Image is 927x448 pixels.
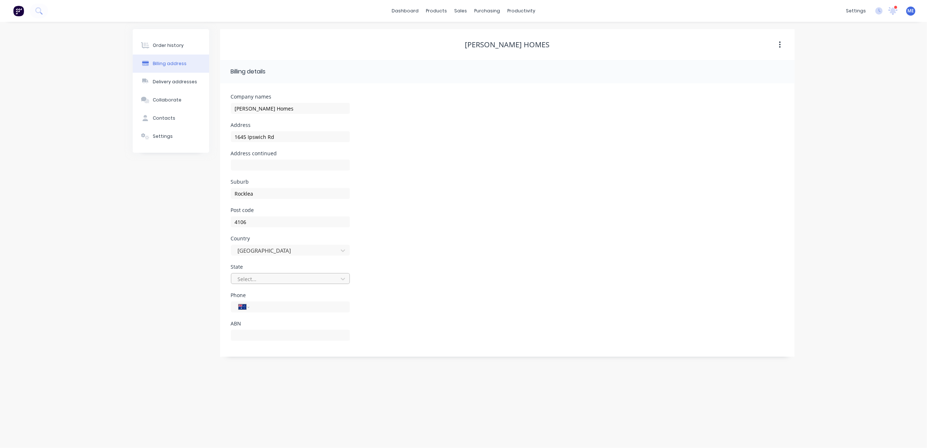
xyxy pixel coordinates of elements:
button: Delivery addresses [133,73,209,91]
div: Order history [153,42,184,49]
div: purchasing [471,5,504,16]
div: products [422,5,451,16]
div: Billing details [231,67,266,76]
div: settings [842,5,870,16]
div: Address continued [231,151,350,156]
div: Address [231,123,350,128]
span: ME [908,8,914,14]
button: Billing address [133,55,209,73]
img: Factory [13,5,24,16]
div: Contacts [153,115,175,121]
button: Settings [133,127,209,145]
div: sales [451,5,471,16]
div: ABN [231,321,350,326]
div: State [231,264,350,269]
a: dashboard [388,5,422,16]
div: [PERSON_NAME] Homes [465,40,550,49]
div: Delivery addresses [153,79,197,85]
div: Settings [153,133,173,140]
div: Country [231,236,350,241]
div: Post code [231,208,350,213]
div: Suburb [231,179,350,184]
button: Contacts [133,109,209,127]
button: Collaborate [133,91,209,109]
div: Billing address [153,60,187,67]
button: Order history [133,36,209,55]
div: Collaborate [153,97,181,103]
div: Phone [231,293,350,298]
div: Company names [231,94,350,99]
div: productivity [504,5,539,16]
